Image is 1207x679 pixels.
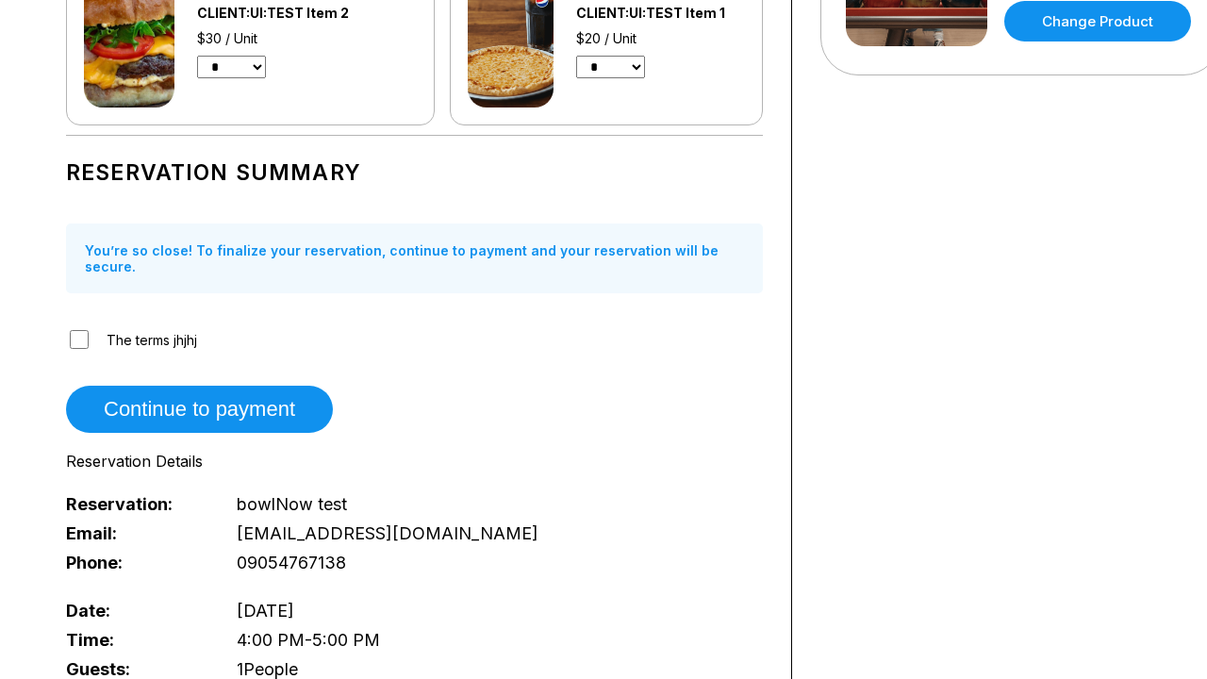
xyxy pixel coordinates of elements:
[66,224,763,293] div: You’re so close! To finalize your reservation, continue to payment and your reservation will be s...
[197,30,400,46] div: $30 / Unit
[1004,1,1191,41] a: Change Product
[237,494,347,514] span: bowlNow test
[66,630,206,650] span: Time:
[66,386,333,433] button: Continue to payment
[66,159,763,186] h1: Reservation Summary
[66,523,206,543] span: Email:
[576,5,745,21] div: CLIENT:UI:TEST Item 1
[66,659,206,679] span: Guests:
[197,5,400,21] div: CLIENT:UI:TEST Item 2
[66,494,206,514] span: Reservation:
[237,659,298,679] span: 1 People
[66,452,763,471] div: Reservation Details
[237,601,294,621] span: [DATE]
[576,30,745,46] div: $20 / Unit
[66,553,206,572] span: Phone:
[237,553,346,572] span: 09054767138
[66,601,206,621] span: Date:
[237,630,380,650] span: 4:00 PM - 5:00 PM
[237,523,538,543] span: [EMAIL_ADDRESS][DOMAIN_NAME]
[107,332,197,348] span: The terms jhjhj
